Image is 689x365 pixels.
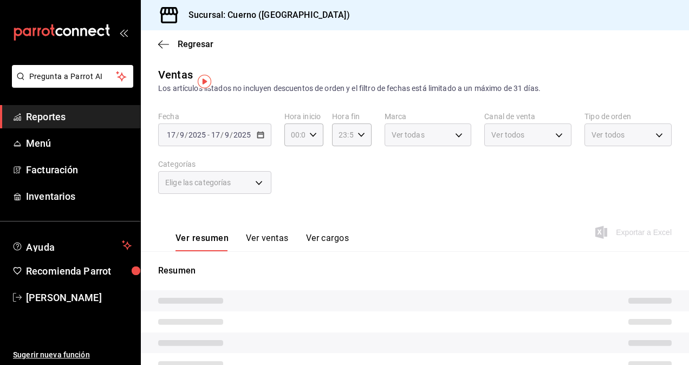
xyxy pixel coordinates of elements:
[26,136,132,151] span: Menú
[178,39,213,49] span: Regresar
[158,264,672,277] p: Resumen
[591,129,625,140] span: Ver todos
[230,131,233,139] span: /
[158,67,193,83] div: Ventas
[8,79,133,90] a: Pregunta a Parrot AI
[158,39,213,49] button: Regresar
[332,113,371,120] label: Hora fin
[175,233,229,251] button: Ver resumen
[158,83,672,94] div: Los artículos listados no incluyen descuentos de orden y el filtro de fechas está limitado a un m...
[26,162,132,177] span: Facturación
[119,28,128,37] button: open_drawer_menu
[29,71,116,82] span: Pregunta a Parrot AI
[198,75,211,88] img: Tooltip marker
[484,113,571,120] label: Canal de venta
[13,349,132,361] span: Sugerir nueva función
[26,189,132,204] span: Inventarios
[284,113,323,120] label: Hora inicio
[179,131,185,139] input: --
[175,233,349,251] div: navigation tabs
[211,131,220,139] input: --
[392,129,425,140] span: Ver todas
[207,131,210,139] span: -
[246,233,289,251] button: Ver ventas
[12,65,133,88] button: Pregunta a Parrot AI
[26,264,132,278] span: Recomienda Parrot
[166,131,176,139] input: --
[176,131,179,139] span: /
[158,160,271,168] label: Categorías
[188,131,206,139] input: ----
[165,177,231,188] span: Elige las categorías
[185,131,188,139] span: /
[26,239,118,252] span: Ayuda
[224,131,230,139] input: --
[220,131,224,139] span: /
[491,129,524,140] span: Ver todos
[584,113,672,120] label: Tipo de orden
[26,109,132,124] span: Reportes
[158,113,271,120] label: Fecha
[306,233,349,251] button: Ver cargos
[385,113,472,120] label: Marca
[233,131,251,139] input: ----
[26,290,132,305] span: [PERSON_NAME]
[180,9,350,22] h3: Sucursal: Cuerno ([GEOGRAPHIC_DATA])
